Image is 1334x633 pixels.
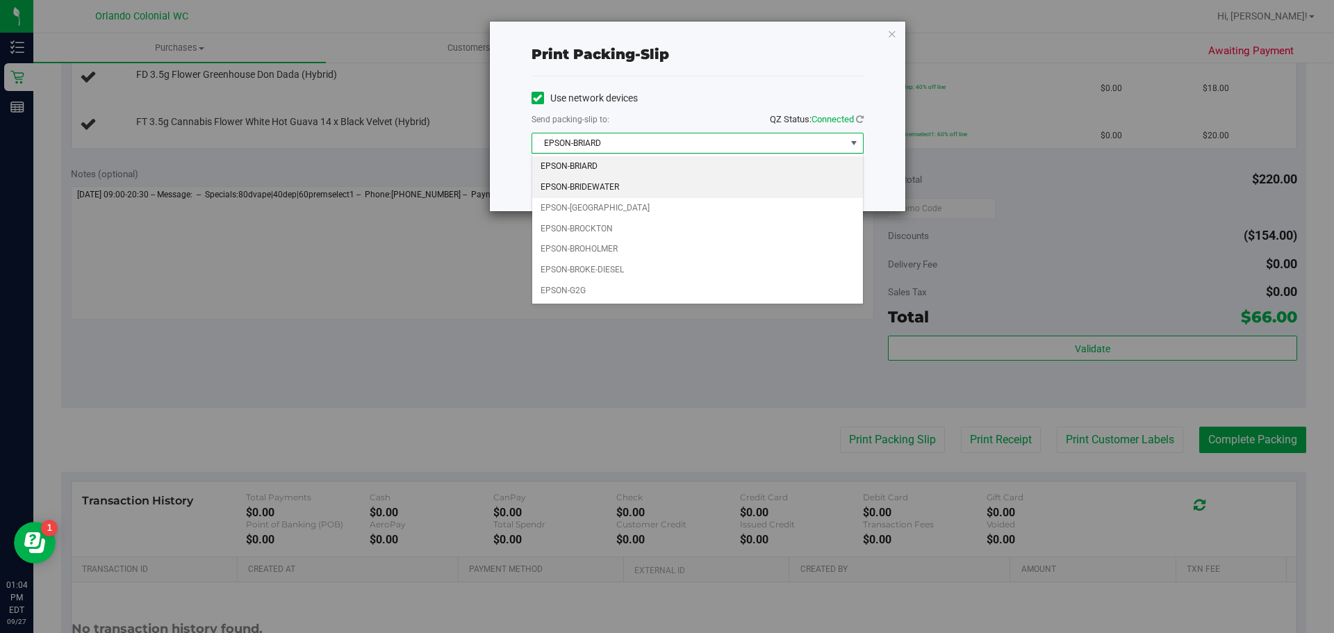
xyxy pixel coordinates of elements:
span: Print packing-slip [532,46,669,63]
label: Send packing-slip to: [532,113,609,126]
li: EPSON-BROCKTON [532,219,863,240]
label: Use network devices [532,91,638,106]
span: select [845,133,862,153]
li: EPSON-G2G [532,281,863,302]
span: EPSON-BRIARD [532,133,846,153]
iframe: Resource center [14,522,56,564]
li: EPSON-BRIARD [532,156,863,177]
li: EPSON-BROKE-DIESEL [532,260,863,281]
li: EPSON-BRIDEWATER [532,177,863,198]
li: EPSON-BROHOLMER [532,239,863,260]
span: Connected [812,114,854,124]
span: QZ Status: [770,114,864,124]
iframe: Resource center unread badge [41,520,58,536]
li: EPSON-[GEOGRAPHIC_DATA] [532,198,863,219]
